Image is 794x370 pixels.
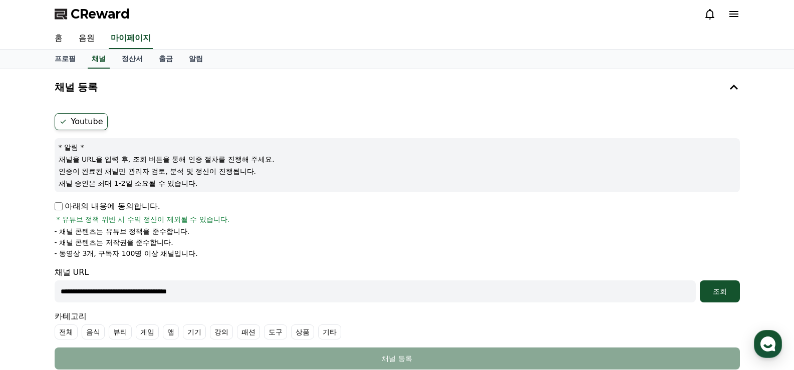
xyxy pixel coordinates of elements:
[181,50,211,69] a: 알림
[47,28,71,49] a: 홈
[264,324,287,339] label: 도구
[55,237,173,247] p: - 채널 콘텐츠는 저작권을 준수합니다.
[32,302,38,310] span: 홈
[151,50,181,69] a: 출금
[71,6,130,22] span: CReward
[59,166,736,176] p: 인증이 완료된 채널만 관리자 검토, 분석 및 정산이 진행됩니다.
[55,226,190,236] p: - 채널 콘텐츠는 유튜브 정책을 준수합니다.
[3,287,66,312] a: 홈
[155,302,167,310] span: 설정
[71,28,103,49] a: 음원
[55,266,740,302] div: 채널 URL
[237,324,260,339] label: 패션
[55,310,740,339] div: 카테고리
[88,50,110,69] a: 채널
[55,347,740,369] button: 채널 등록
[163,324,179,339] label: 앱
[291,324,314,339] label: 상품
[700,280,740,302] button: 조회
[55,248,198,258] p: - 동영상 3개, 구독자 100명 이상 채널입니다.
[59,154,736,164] p: 채널을 URL을 입력 후, 조회 버튼을 통해 인증 절차를 진행해 주세요.
[55,200,160,212] p: 아래의 내용에 동의합니다.
[129,287,192,312] a: 설정
[55,6,130,22] a: CReward
[92,302,104,310] span: 대화
[55,82,98,93] h4: 채널 등록
[109,28,153,49] a: 마이페이지
[75,353,720,363] div: 채널 등록
[183,324,206,339] label: 기기
[136,324,159,339] label: 게임
[210,324,233,339] label: 강의
[47,50,84,69] a: 프로필
[82,324,105,339] label: 음식
[55,324,78,339] label: 전체
[318,324,341,339] label: 기타
[55,113,108,130] label: Youtube
[57,214,230,224] span: * 유튜브 정책 위반 시 수익 정산이 제외될 수 있습니다.
[66,287,129,312] a: 대화
[109,324,132,339] label: 뷰티
[704,286,736,296] div: 조회
[51,73,744,101] button: 채널 등록
[114,50,151,69] a: 정산서
[59,178,736,188] p: 채널 승인은 최대 1-2일 소요될 수 있습니다.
